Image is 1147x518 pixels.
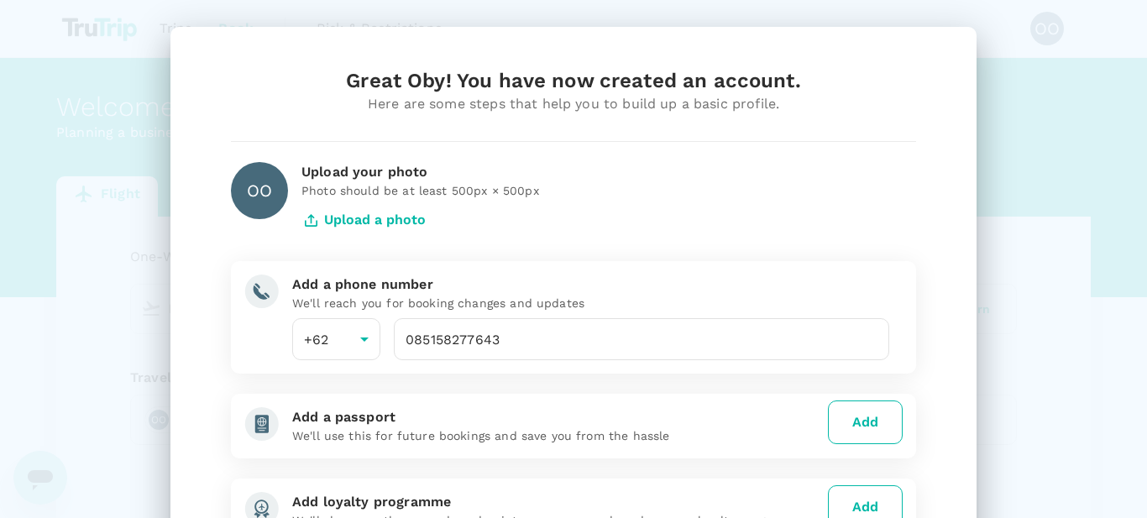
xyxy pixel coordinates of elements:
[292,407,821,427] div: Add a passport
[301,199,426,241] button: Upload a photo
[231,94,916,114] div: Here are some steps that help you to build up a basic profile.
[394,318,889,360] input: Your phone number
[304,332,328,348] span: +62
[292,492,821,512] div: Add loyalty programme
[231,67,916,94] div: Great Oby! You have now created an account.
[231,162,288,219] div: OO
[301,182,916,199] p: Photo should be at least 500px × 500px
[292,275,889,295] div: Add a phone number
[244,407,279,441] img: add-passport
[244,275,279,308] img: add-phone-number
[292,427,821,444] p: We'll use this for future bookings and save you from the hassle
[292,295,889,311] p: We'll reach you for booking changes and updates
[301,162,916,182] div: Upload your photo
[828,400,903,444] button: Add
[292,318,380,360] div: +62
